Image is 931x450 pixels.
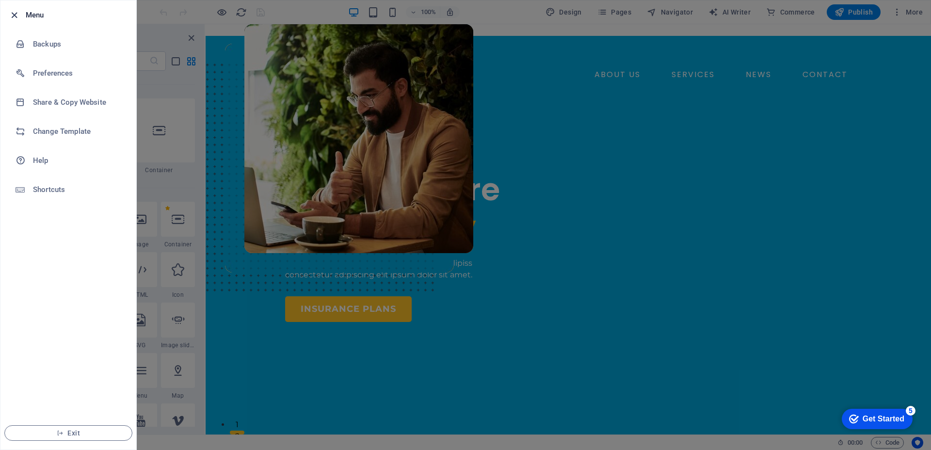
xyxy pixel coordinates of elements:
[0,146,136,175] a: Help
[33,67,123,79] h6: Preferences
[16,25,23,33] img: website_grey.svg
[4,425,132,441] button: Exit
[107,57,163,64] div: Keywords by Traffic
[8,5,79,25] div: Get Started 5 items remaining, 0% complete
[29,11,70,19] div: Get Started
[96,56,104,64] img: tab_keywords_by_traffic_grey.svg
[13,429,124,437] span: Exit
[33,96,123,108] h6: Share & Copy Website
[33,126,123,137] h6: Change Template
[33,155,123,166] h6: Help
[26,9,128,21] h6: Menu
[27,16,48,23] div: v 4.0.25
[26,56,34,64] img: tab_domain_overview_orange.svg
[16,16,23,23] img: logo_orange.svg
[25,25,107,33] div: Domain: [DOMAIN_NAME]
[33,184,123,195] h6: Shortcuts
[33,38,123,50] h6: Backups
[37,57,87,64] div: Domain Overview
[72,2,81,12] div: 5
